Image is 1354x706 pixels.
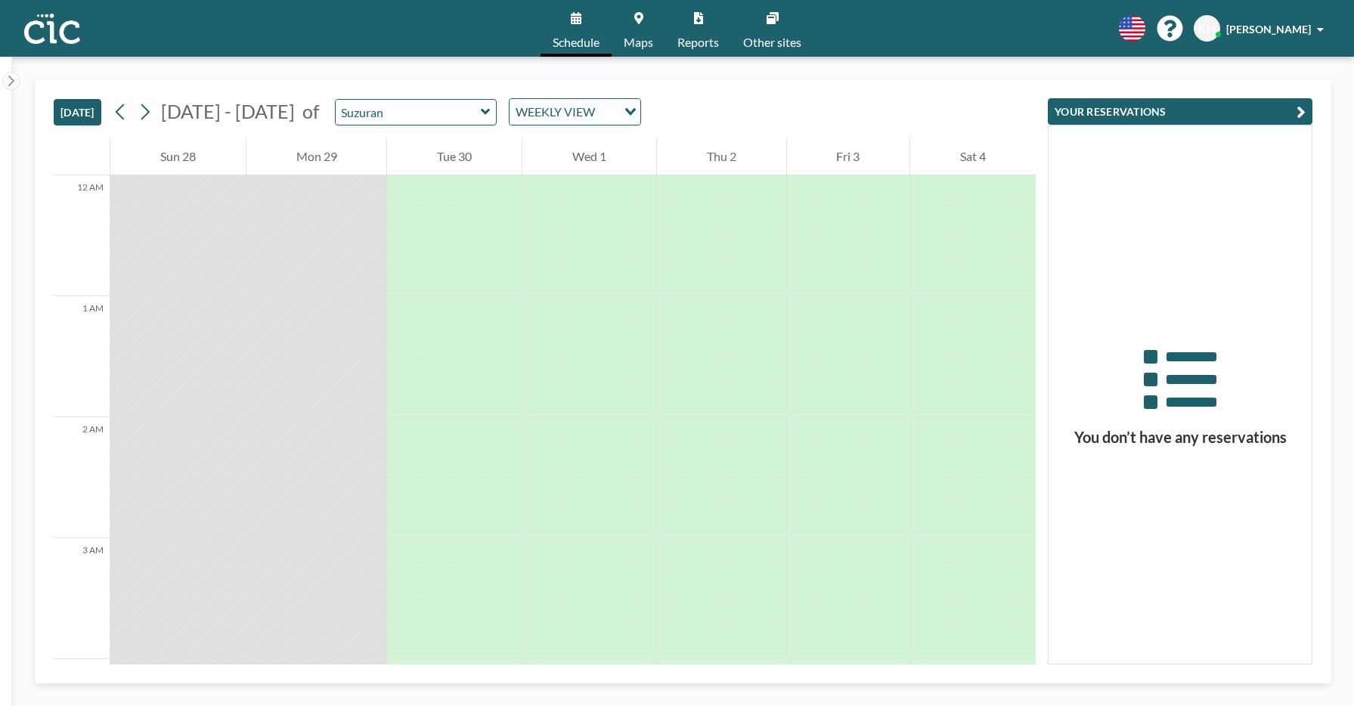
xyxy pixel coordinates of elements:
div: 3 AM [54,538,110,659]
span: Reports [677,36,719,48]
input: Suzuran [336,100,481,125]
h3: You don’t have any reservations [1049,428,1312,447]
span: Schedule [553,36,600,48]
span: WEEKLY VIEW [513,102,598,122]
div: Tue 30 [387,138,522,175]
div: Mon 29 [246,138,387,175]
span: [PERSON_NAME] [1226,23,1311,36]
div: Wed 1 [522,138,656,175]
div: 1 AM [54,296,110,417]
span: KM [1198,22,1216,36]
div: Sat 4 [910,138,1036,175]
span: [DATE] - [DATE] [161,100,295,122]
div: Search for option [510,99,640,125]
button: [DATE] [54,99,101,125]
img: organization-logo [24,14,80,44]
input: Search for option [600,102,615,122]
span: of [302,100,319,123]
span: Maps [624,36,653,48]
span: Other sites [743,36,801,48]
div: 2 AM [54,417,110,538]
div: Fri 3 [787,138,910,175]
button: YOUR RESERVATIONS [1048,98,1312,125]
div: Thu 2 [657,138,786,175]
div: 12 AM [54,175,110,296]
div: Sun 28 [110,138,246,175]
